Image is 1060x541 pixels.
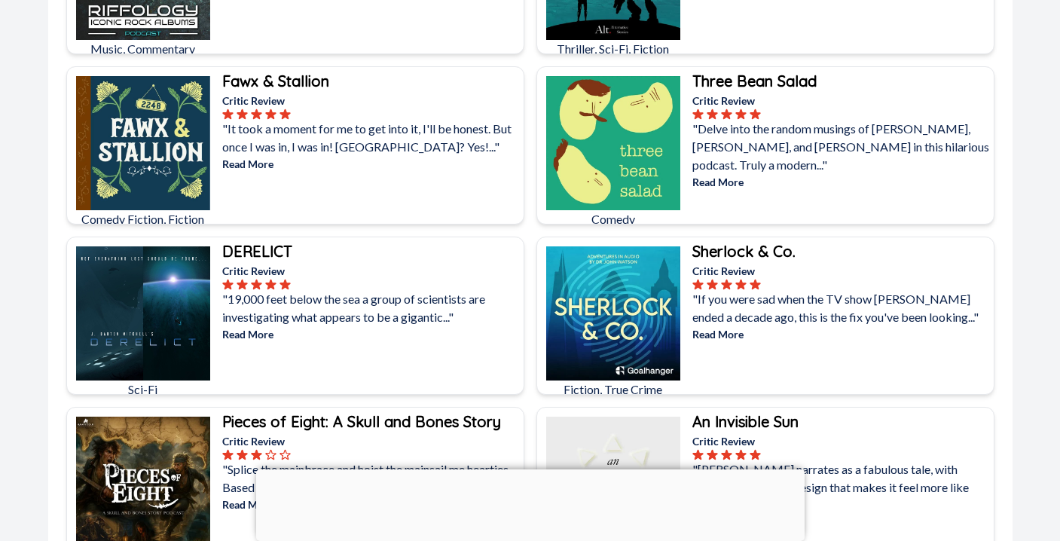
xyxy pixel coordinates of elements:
b: Sherlock & Co. [692,242,796,261]
p: Read More [692,174,991,190]
p: Read More [692,326,991,342]
p: Critic Review [692,93,991,109]
img: DERELICT [76,246,210,381]
p: Read More [222,497,521,512]
p: Comedy Fiction, Fiction [76,210,210,228]
p: "19,000 feet below the sea a group of scientists are investigating what appears to be a gigantic..." [222,290,521,326]
a: DERELICTSci-FiDERELICTCritic Review"19,000 feet below the sea a group of scientists are investiga... [66,237,524,395]
p: Fiction, True Crime [546,381,680,399]
p: "Delve into the random musings of [PERSON_NAME], [PERSON_NAME], and [PERSON_NAME] in this hilario... [692,120,991,174]
a: Three Bean SaladComedyThree Bean SaladCritic Review"Delve into the random musings of [PERSON_NAME... [536,66,994,225]
p: Critic Review [222,93,521,109]
p: "It took a moment for me to get into it, I'll be honest. But once I was in, I was in! [GEOGRAPHIC... [222,120,521,156]
p: Comedy [546,210,680,228]
p: Critic Review [692,433,991,449]
img: Fawx & Stallion [76,76,210,210]
p: Read More [692,515,991,530]
b: DERELICT [222,242,292,261]
p: "[PERSON_NAME] narrates as a fabulous tale, with subtle use of sound design that makes it feel mo... [692,460,991,515]
p: Thriller, Sci-Fi, Fiction [546,40,680,58]
p: Music, Commentary [76,40,210,58]
img: Sherlock & Co. [546,246,680,381]
a: Fawx & StallionComedy Fiction, FictionFawx & StallionCritic Review"It took a moment for me to get... [66,66,524,225]
p: Sci-Fi [76,381,210,399]
b: Three Bean Salad [692,72,817,90]
p: Critic Review [222,263,521,279]
iframe: Advertisement [256,469,805,537]
p: "Splice the mainbrace and hoist the mainsail me hearties. Based on the Ubisoft game Skull And Bon... [222,460,521,497]
b: Fawx & Stallion [222,72,329,90]
a: Sherlock & Co.Fiction, True CrimeSherlock & Co.Critic Review"If you were sad when the TV show [PE... [536,237,994,395]
p: "If you were sad when the TV show [PERSON_NAME] ended a decade ago, this is the fix you've been l... [692,290,991,326]
p: Read More [222,156,521,172]
p: Critic Review [692,263,991,279]
p: Critic Review [222,433,521,449]
p: Read More [222,326,521,342]
b: An Invisible Sun [692,412,799,431]
b: Pieces of Eight: A Skull and Bones Story [222,412,501,431]
img: Three Bean Salad [546,76,680,210]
